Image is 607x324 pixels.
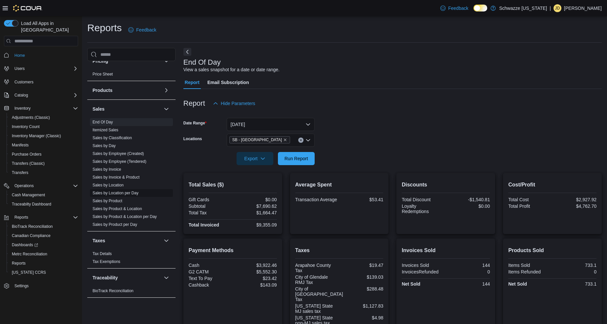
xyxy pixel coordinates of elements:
a: Inventory Manager (Classic) [9,132,64,140]
strong: Total Invoiced [189,222,219,227]
a: Dashboards [9,241,41,249]
div: $288.48 [345,286,383,292]
a: Sales by Classification [93,136,132,140]
span: Purchase Orders [12,152,42,157]
h3: End Of Day [183,58,221,66]
a: Itemized Sales [93,128,118,132]
strong: Net Sold [402,281,420,287]
div: $19.47 [341,263,383,268]
div: Traceability [87,287,176,297]
div: Cashback [189,282,231,288]
a: Transfers (Classic) [9,160,47,167]
span: Sales by Product [93,198,122,204]
span: Operations [14,183,34,188]
span: Export [241,152,269,165]
span: Reports [14,215,28,220]
div: Total Tax [189,210,231,215]
span: Traceabilty Dashboard [12,202,51,207]
span: Metrc Reconciliation [12,251,47,257]
span: Sales by Employee (Tendered) [93,159,146,164]
button: Operations [12,182,36,190]
span: BioTrack Reconciliation [12,224,53,229]
span: JD [555,4,560,12]
span: Hide Parameters [221,100,255,107]
a: Transfers [9,169,31,177]
button: BioTrack Reconciliation [7,222,81,231]
span: Transfers (Classic) [12,161,45,166]
span: Customers [14,79,33,85]
div: City of Glendale RMJ Tax [295,274,338,285]
h3: Report [183,99,205,107]
span: Sales by Product & Location [93,206,142,211]
button: Export [237,152,273,165]
p: [PERSON_NAME] [564,4,602,12]
div: G2 CATM [189,269,231,274]
button: [US_STATE] CCRS [7,268,81,277]
a: Inventory Count [9,123,42,131]
button: Traceability [162,274,170,282]
div: Arapahoe County Tax [295,263,338,273]
div: Total Profit [508,204,551,209]
div: $2,927.92 [554,197,597,202]
a: [US_STATE] CCRS [9,269,49,276]
span: Dashboards [9,241,78,249]
img: Cova [13,5,42,11]
span: Home [14,53,25,58]
button: Traceability [93,274,161,281]
span: Catalog [12,91,78,99]
span: Itemized Sales [93,127,118,133]
a: Dashboards [7,240,81,249]
span: Inventory Manager (Classic) [12,133,61,139]
div: Jonathan Dumont [554,4,561,12]
button: Open list of options [305,138,311,143]
button: Clear input [298,138,303,143]
span: Tax Details [93,251,112,256]
button: Traceabilty Dashboard [7,200,81,209]
span: Sales by Location [93,183,124,188]
a: Adjustments (Classic) [9,114,52,121]
a: Price Sheet [93,72,113,76]
a: Sales by Employee (Created) [93,151,144,156]
div: InvoicesRefunded [402,269,444,274]
div: $0.00 [234,197,277,202]
div: $3,922.46 [234,263,277,268]
button: Taxes [93,237,161,244]
div: -$1,540.81 [447,197,490,202]
button: Metrc Reconciliation [7,249,81,259]
span: Dark Mode [473,11,474,12]
a: BioTrack Reconciliation [93,289,134,293]
h2: Invoices Sold [402,247,490,254]
span: Load All Apps in [GEOGRAPHIC_DATA] [18,20,78,33]
div: 0 [447,269,490,274]
div: Total Discount [402,197,444,202]
h2: Taxes [295,247,384,254]
h1: Reports [87,21,122,34]
button: Purchase Orders [7,150,81,159]
div: $1,664.47 [234,210,277,215]
button: Sales [162,105,170,113]
a: Sales by Location per Day [93,191,138,195]
div: $53.41 [341,197,383,202]
span: Sales by Invoice & Product [93,175,139,180]
button: Adjustments (Classic) [7,113,81,122]
span: Traceabilty Dashboard [9,200,78,208]
div: 0 [554,269,597,274]
a: Tax Exemptions [93,259,120,264]
a: BioTrack Reconciliation [9,223,55,230]
span: Reports [12,213,78,221]
button: Remove SB - Glendale from selection in this group [283,138,287,142]
a: Sales by Day [93,143,116,148]
button: Home [1,50,81,60]
button: Operations [1,181,81,190]
a: Home [12,52,28,59]
div: Pricing [87,70,176,81]
div: Loyalty Redemptions [402,204,444,214]
button: Taxes [162,237,170,245]
button: Reports [12,213,31,221]
div: Text To Pay [189,276,231,281]
div: $0.00 [447,204,490,209]
div: Items Sold [508,263,551,268]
